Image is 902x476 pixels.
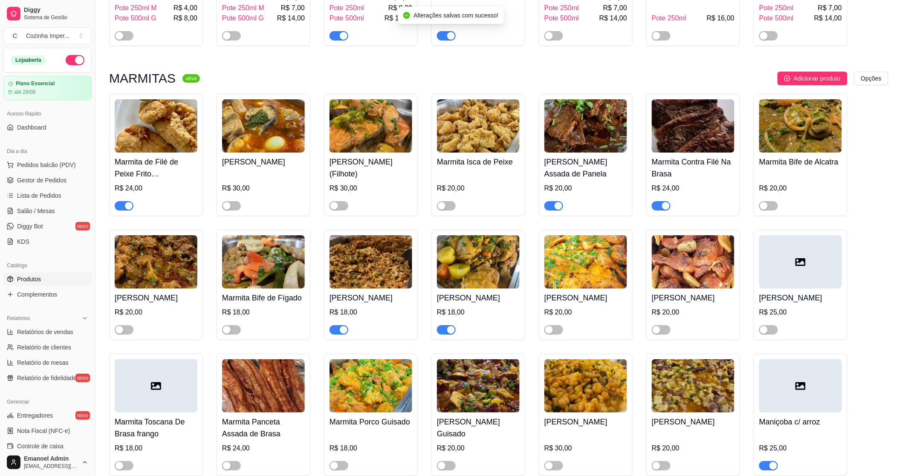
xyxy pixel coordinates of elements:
[3,259,92,272] div: Catálogo
[115,416,197,440] h4: Marmita Toscana De Brasa frango
[437,183,520,193] div: R$ 20,00
[3,107,92,121] div: Acesso Rápido
[437,156,520,168] h4: Marmita Isca de Peixe
[3,144,92,158] div: Dia a dia
[3,340,92,354] a: Relatório de clientes
[437,443,520,453] div: R$ 20,00
[3,452,92,473] button: Emanoel Admin[EMAIL_ADDRESS][DOMAIN_NAME]
[24,455,78,463] span: Emanoel Admin
[814,13,842,23] span: R$ 14,00
[652,183,734,193] div: R$ 24,00
[277,13,305,23] span: R$ 14,00
[759,183,842,193] div: R$ 20,00
[330,307,412,317] div: R$ 18,00
[330,3,364,13] span: Pote 250ml
[330,443,412,453] div: R$ 18,00
[854,72,888,85] button: Opções
[17,222,43,231] span: Diggy Bot
[3,395,92,409] div: Gerenciar
[17,427,70,435] span: Nota Fiscal (NFC-e)
[652,235,734,288] img: product-image
[173,3,197,13] span: R$ 4,00
[652,416,734,428] h4: [PERSON_NAME]
[24,463,78,470] span: [EMAIL_ADDRESS][DOMAIN_NAME]
[17,123,46,132] span: Dashboard
[115,156,197,180] h4: Marmita de Filé de Peixe Frito ([PERSON_NAME])
[544,99,627,153] img: product-image
[222,292,305,304] h4: Marmita Bife de Fígado
[3,121,92,134] a: Dashboard
[759,443,842,453] div: R$ 25,00
[17,358,69,367] span: Relatório de mesas
[603,3,627,13] span: R$ 7,00
[17,161,76,169] span: Pedidos balcão (PDV)
[222,156,305,168] h4: [PERSON_NAME]
[222,99,305,153] img: product-image
[115,307,197,317] div: R$ 20,00
[222,443,305,453] div: R$ 24,00
[759,156,842,168] h4: Marmita Bife de Alcatra
[115,183,197,193] div: R$ 24,00
[16,81,55,87] article: Plano Essencial
[3,219,92,233] a: Diggy Botnovo
[544,359,627,413] img: product-image
[115,292,197,304] h4: [PERSON_NAME]
[3,173,92,187] a: Gestor de Pedidos
[17,275,41,283] span: Produtos
[222,3,264,13] span: Pote 250ml M
[17,176,66,185] span: Gestor de Pedidos
[784,75,790,81] span: plus-circle
[11,55,46,65] div: Loja aberta
[330,99,412,153] img: product-image
[115,235,197,288] img: product-image
[109,73,176,84] h3: MARMITAS
[544,13,579,23] span: Pote 500ml
[652,13,686,23] span: Pote 250ml
[330,416,412,428] h4: Marmita Porco Guisado
[437,99,520,153] img: product-image
[544,292,627,304] h4: [PERSON_NAME]
[861,74,882,83] span: Opções
[437,416,520,440] h4: [PERSON_NAME] Guisado
[222,235,305,288] img: product-image
[222,359,305,413] img: product-image
[652,443,734,453] div: R$ 20,00
[222,416,305,440] h4: Marmita Panceta Assada de Brasa
[544,307,627,317] div: R$ 20,00
[66,55,84,65] button: Alterar Status
[115,99,197,153] img: product-image
[17,328,73,336] span: Relatórios de vendas
[330,156,412,180] h4: [PERSON_NAME] (Filhote)
[17,411,53,420] span: Entregadores
[222,307,305,317] div: R$ 18,00
[652,307,734,317] div: R$ 20,00
[3,371,92,385] a: Relatório de fidelidadenovo
[599,13,627,23] span: R$ 14,00
[544,183,627,193] div: R$ 20,00
[3,76,92,100] a: Plano Essencialaté 28/09
[652,292,734,304] h4: [PERSON_NAME]
[3,204,92,218] a: Salão / Mesas
[330,183,412,193] div: R$ 30,00
[281,3,305,13] span: R$ 7,00
[17,343,71,352] span: Relatório de clientes
[330,13,364,23] span: Pote 500ml
[652,359,734,413] img: product-image
[759,99,842,153] img: product-image
[24,6,88,14] span: Diggy
[3,439,92,453] a: Controle de caixa
[707,13,734,23] span: R$ 16,00
[222,13,264,23] span: Pote 500ml G
[544,156,627,180] h4: [PERSON_NAME] Assada de Panela
[3,288,92,301] a: Complementos
[17,374,76,382] span: Relatório de fidelidade
[3,356,92,369] a: Relatório de mesas
[17,237,29,246] span: KDS
[3,272,92,286] a: Produtos
[222,183,305,193] div: R$ 30,00
[17,442,64,450] span: Controle de caixa
[818,3,842,13] span: R$ 7,00
[3,325,92,339] a: Relatórios de vendas
[544,3,579,13] span: Pote 250ml
[759,307,842,317] div: R$ 25,00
